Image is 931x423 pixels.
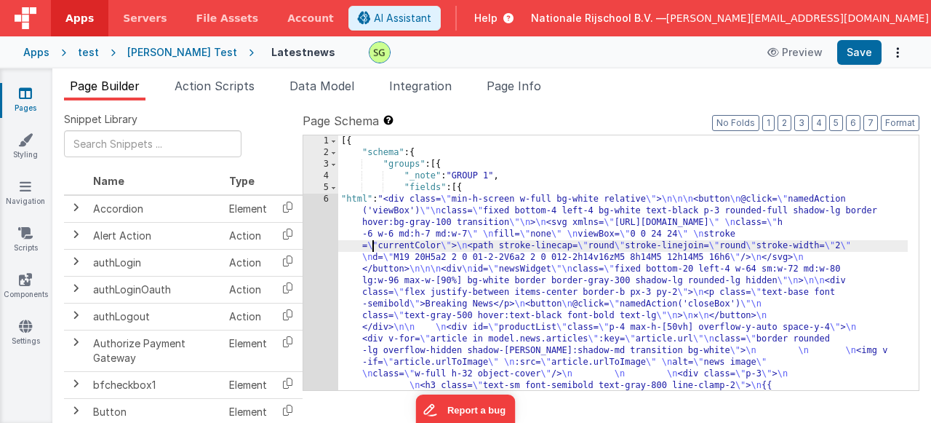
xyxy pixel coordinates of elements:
input: Search Snippets ... [64,130,241,157]
td: Action [223,276,273,303]
button: No Folds [712,115,759,131]
h4: Latestnews [271,47,335,58]
span: File Assets [196,11,259,25]
button: 4 [812,115,826,131]
span: [PERSON_NAME][EMAIL_ADDRESS][DOMAIN_NAME] [666,11,929,25]
button: 2 [778,115,791,131]
span: Data Model [289,79,354,93]
div: Apps [23,45,49,60]
div: [PERSON_NAME] Test [127,45,237,60]
button: 3 [794,115,809,131]
td: bfcheckbox1 [87,371,223,398]
span: Page Schema [303,112,379,130]
td: Accordion [87,195,223,223]
button: 1 [762,115,775,131]
div: 2 [303,147,338,159]
span: Page Info [487,79,541,93]
span: Servers [123,11,167,25]
button: Format [881,115,919,131]
span: Type [229,175,255,187]
td: Element [223,330,273,371]
div: 1 [303,135,338,147]
td: Action [223,303,273,330]
span: AI Assistant [374,11,431,25]
button: Preview [759,41,831,64]
td: Element [223,195,273,223]
td: Element [223,371,273,398]
div: 5 [303,182,338,194]
button: 5 [829,115,843,131]
button: AI Assistant [348,6,441,31]
button: Save [837,40,882,65]
span: Apps [65,11,94,25]
button: 7 [863,115,878,131]
span: Action Scripts [175,79,255,93]
span: Page Builder [70,79,140,93]
span: Name [93,175,124,187]
td: Action [223,222,273,249]
td: authLogin [87,249,223,276]
td: authLoginOauth [87,276,223,303]
button: 6 [846,115,860,131]
td: Alert Action [87,222,223,249]
span: Integration [389,79,452,93]
div: test [78,45,99,60]
div: 4 [303,170,338,182]
span: Snippet Library [64,112,137,127]
img: 497ae24fd84173162a2d7363e3b2f127 [369,42,390,63]
td: authLogout [87,303,223,330]
td: Authorize Payment Gateway [87,330,223,371]
span: Nationale Rijschool B.V. — [531,11,666,25]
td: Action [223,249,273,276]
button: Options [887,42,908,63]
div: 3 [303,159,338,170]
span: Help [474,11,498,25]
